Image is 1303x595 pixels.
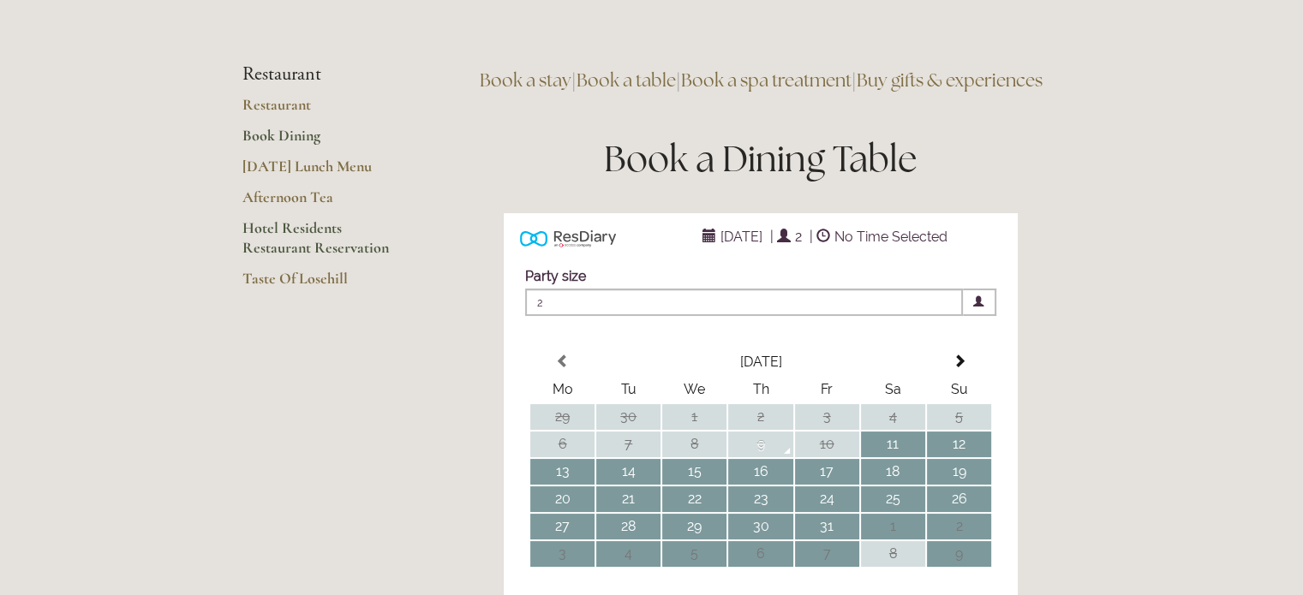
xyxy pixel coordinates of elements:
[596,486,660,512] td: 21
[791,224,806,249] span: 2
[530,541,595,567] td: 3
[662,514,726,539] td: 29
[242,187,406,218] a: Afternoon Tea
[795,514,859,539] td: 31
[596,349,925,375] th: Select Month
[530,377,595,402] th: Mo
[461,134,1061,184] h1: Book a Dining Table
[952,354,965,368] span: Next Month
[242,95,406,126] a: Restaurant
[596,459,660,485] td: 14
[795,377,859,402] th: Fr
[728,431,792,457] td: 9
[596,377,660,402] th: Tu
[242,157,406,187] a: [DATE] Lunch Menu
[662,431,726,457] td: 8
[861,541,925,567] td: 8
[242,269,406,300] a: Taste Of Losehill
[927,459,991,485] td: 19
[927,514,991,539] td: 2
[795,486,859,512] td: 24
[525,289,963,316] span: 2
[728,541,792,567] td: 6
[728,377,792,402] th: Th
[861,459,925,485] td: 18
[927,404,991,430] td: 5
[927,541,991,567] td: 9
[242,63,406,86] li: Restaurant
[830,224,952,249] span: No Time Selected
[810,229,813,245] span: |
[927,486,991,512] td: 26
[596,514,660,539] td: 28
[596,404,660,430] td: 30
[728,404,792,430] td: 2
[525,268,586,284] label: Party size
[728,459,792,485] td: 16
[861,377,925,402] th: Sa
[728,486,792,512] td: 23
[662,459,726,485] td: 15
[662,541,726,567] td: 5
[662,377,726,402] th: We
[662,404,726,430] td: 1
[556,354,570,368] span: Previous Month
[861,514,925,539] td: 1
[927,377,991,402] th: Su
[728,514,792,539] td: 30
[795,459,859,485] td: 17
[242,126,406,157] a: Book Dining
[461,63,1061,98] h3: | | |
[795,541,859,567] td: 7
[530,431,595,457] td: 6
[681,68,852,92] a: Book a spa treatment
[596,541,660,567] td: 4
[927,431,991,457] td: 12
[857,68,1043,92] a: Buy gifts & experiences
[480,68,571,92] a: Book a stay
[716,224,767,249] span: [DATE]
[861,404,925,430] td: 4
[596,431,660,457] td: 7
[530,514,595,539] td: 27
[242,218,406,269] a: Hotel Residents Restaurant Reservation
[577,68,676,92] a: Book a table
[530,459,595,485] td: 13
[520,226,616,251] img: Powered by ResDiary
[795,404,859,430] td: 3
[861,486,925,512] td: 25
[530,404,595,430] td: 29
[530,486,595,512] td: 20
[770,229,774,245] span: |
[662,486,726,512] td: 22
[795,431,859,457] td: 10
[861,431,925,457] td: 11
